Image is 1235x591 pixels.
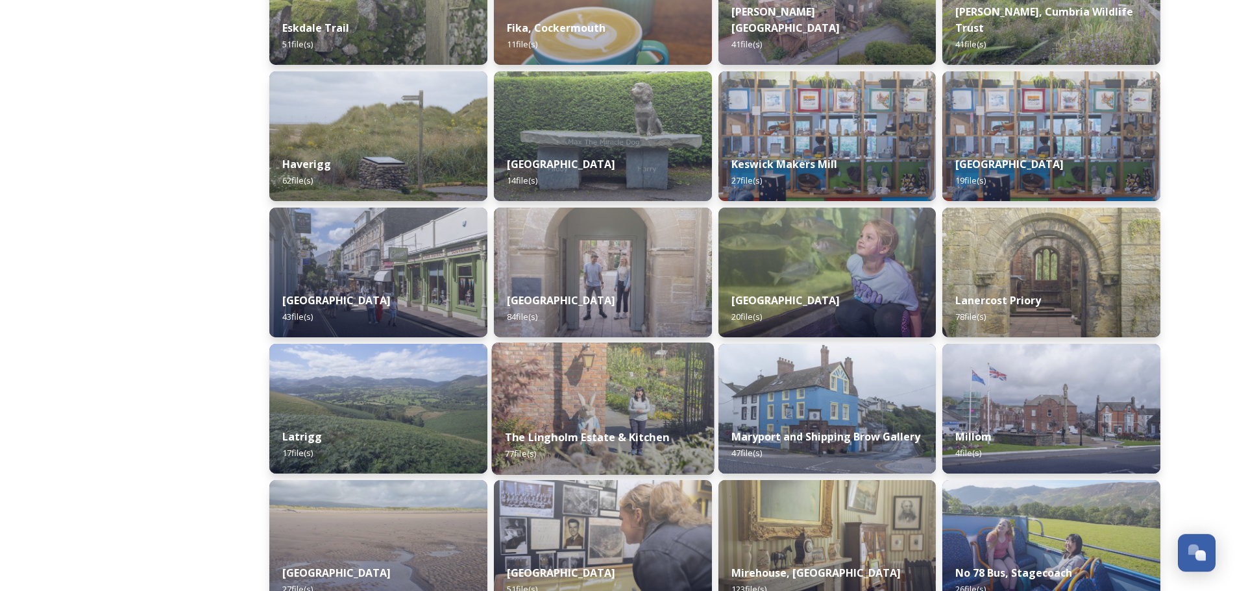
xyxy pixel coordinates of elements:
img: cfd69e98-faf8-4dcb-b64d-0bf9f5b45019.jpg [942,208,1160,337]
span: 14 file(s) [507,175,537,186]
span: 17 file(s) [282,447,313,459]
strong: No 78 Bus, Stagecoach [955,566,1072,580]
strong: [GEOGRAPHIC_DATA] [282,566,391,580]
span: 77 file(s) [505,448,536,459]
img: 1ecaab0a-a65a-42d6-babf-7ced5408cf37.jpg [491,343,713,475]
strong: Fika, Cockermouth [507,21,605,35]
strong: [GEOGRAPHIC_DATA] [507,157,615,171]
span: 4 file(s) [955,447,981,459]
img: 1417939c-a1b4-4be0-af6a-1c1aaee3d5e1.jpg [494,71,712,201]
strong: [GEOGRAPHIC_DATA] [507,566,615,580]
img: fd66ba20-8c42-47e1-96b5-6379748e91ab.jpg [942,344,1160,474]
strong: Mirehouse, [GEOGRAPHIC_DATA] [731,566,901,580]
strong: [GEOGRAPHIC_DATA] [507,293,615,308]
strong: Haverigg [282,157,331,171]
img: e661524e-7597-4b40-aec4-bee07710331c.jpg [494,208,712,337]
button: Open Chat [1178,534,1216,572]
strong: Eskdale Trail [282,21,349,35]
span: 20 file(s) [731,311,762,322]
strong: [GEOGRAPHIC_DATA] [955,157,1064,171]
img: 44d5675e-2f28-4bbc-83dc-1693d4ec71f8.jpg [718,71,936,201]
strong: Millom [955,429,992,444]
strong: [PERSON_NAME][GEOGRAPHIC_DATA] [731,5,840,35]
img: 8d75284e-1c6c-4988-88ac-8a1eb1c6b98c.jpg [269,208,487,337]
img: 2c5f3842-5ce7-4269-9e65-9dcf0f7748ca.jpg [269,344,487,474]
strong: Keswick Makers Mill [731,157,837,171]
strong: Lanercost Priory [955,293,1041,308]
strong: [GEOGRAPHIC_DATA] [731,293,840,308]
strong: [GEOGRAPHIC_DATA] [282,293,391,308]
span: 78 file(s) [955,311,986,322]
span: 47 file(s) [731,447,762,459]
img: 37137d67-59b5-415a-8f0e-0791e96bc2b9.jpg [269,71,487,201]
span: 84 file(s) [507,311,537,322]
span: 27 file(s) [731,175,762,186]
span: 51 file(s) [282,38,313,50]
img: dc704362-ef4a-4dd2-8eea-c6a727a1bca8.jpg [718,344,936,474]
strong: Latrigg [282,429,322,444]
span: 19 file(s) [955,175,986,186]
span: 62 file(s) [282,175,313,186]
strong: The Lingholm Estate & Kitchen [505,430,669,444]
span: 41 file(s) [731,38,762,50]
strong: Maryport and Shipping Brow Gallery [731,429,920,444]
img: 44d5675e-2f28-4bbc-83dc-1693d4ec71f8.jpg [942,71,1160,201]
span: 11 file(s) [507,38,537,50]
span: 41 file(s) [955,38,986,50]
span: 43 file(s) [282,311,313,322]
img: 87c3d399-b01c-45c9-8bf9-f5518b635bdd.jpg [718,208,936,337]
strong: [PERSON_NAME], Cumbria Wildlife Trust [955,5,1133,35]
